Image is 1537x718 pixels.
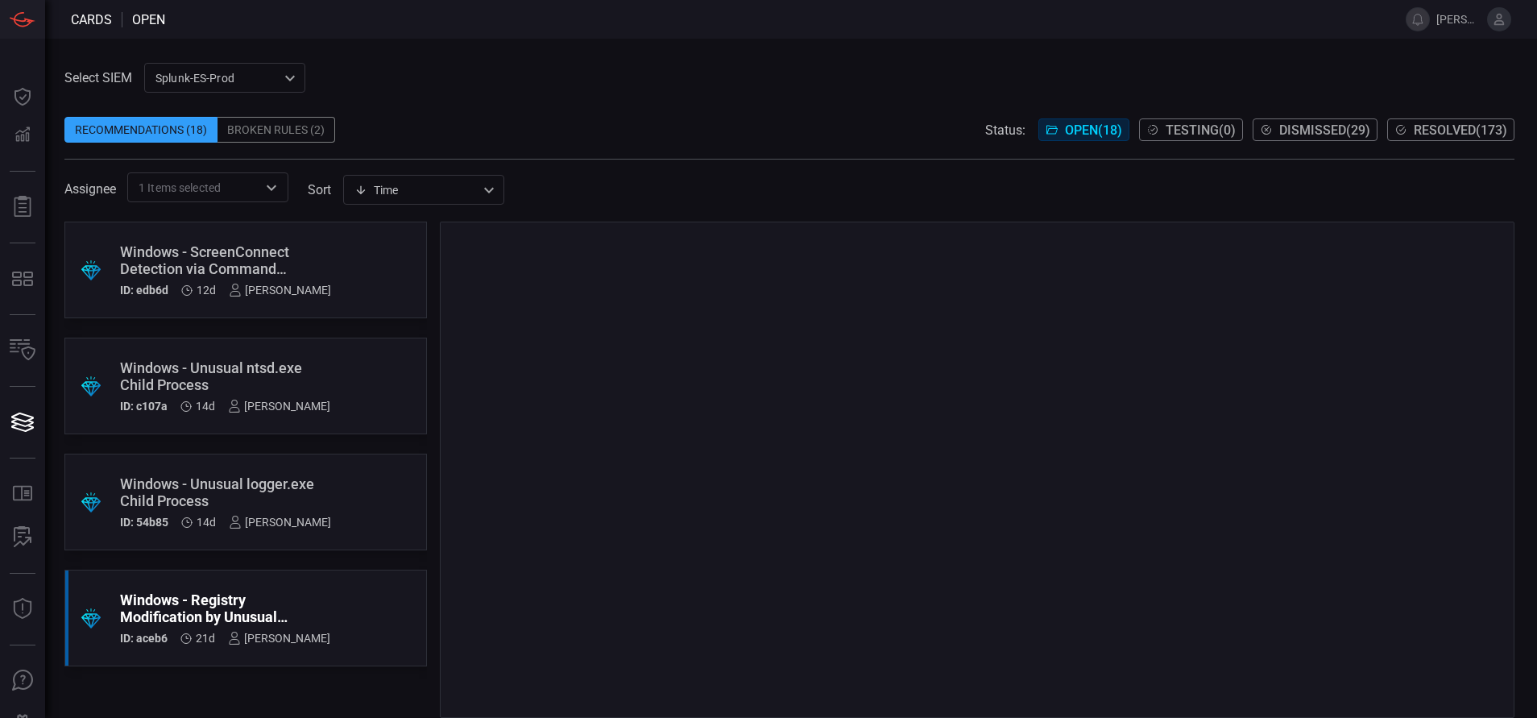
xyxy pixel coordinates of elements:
[228,632,330,645] div: [PERSON_NAME]
[1139,118,1243,141] button: Testing(0)
[1065,122,1122,138] span: Open ( 18 )
[3,188,42,226] button: Reports
[3,331,42,370] button: Inventory
[354,182,478,198] div: Time
[3,77,42,116] button: Dashboard
[139,180,221,196] span: 1 Items selected
[3,259,42,298] button: MITRE - Detection Posture
[196,400,215,413] span: Sep 07, 2025 10:22 AM
[3,403,42,442] button: Cards
[155,70,280,86] p: Splunk-ES-Prod
[197,284,216,297] span: Sep 09, 2025 2:15 PM
[197,516,216,529] span: Sep 07, 2025 10:22 AM
[1387,118,1514,141] button: Resolved(173)
[120,632,168,645] h5: ID: aceb6
[3,475,42,513] button: Rule Catalog
[1279,122,1370,138] span: Dismissed ( 29 )
[229,284,331,297] div: [PERSON_NAME]
[1038,118,1129,141] button: Open(18)
[120,284,168,297] h5: ID: edb6d
[229,516,331,529] div: [PERSON_NAME]
[64,70,132,85] label: Select SIEM
[64,117,217,143] div: Recommendations (18)
[217,117,335,143] div: Broken Rules (2)
[3,662,42,700] button: Ask Us A Question
[1253,118,1377,141] button: Dismissed(29)
[228,400,330,413] div: [PERSON_NAME]
[1166,122,1236,138] span: Testing ( 0 )
[260,176,283,199] button: Open
[308,182,331,197] label: sort
[120,475,331,509] div: Windows - Unusual logger.exe Child Process
[3,590,42,629] button: Threat Intelligence
[3,116,42,155] button: Detections
[3,518,42,557] button: ALERT ANALYSIS
[985,122,1025,138] span: Status:
[64,181,116,197] span: Assignee
[120,359,330,393] div: Windows - Unusual ntsd.exe Child Process
[120,243,331,277] div: Windows - ScreenConnect Detection via Command Parameters
[1414,122,1507,138] span: Resolved ( 173 )
[71,12,112,27] span: Cards
[1436,13,1481,26] span: [PERSON_NAME].[PERSON_NAME]
[196,632,215,645] span: Aug 31, 2025 11:50 AM
[132,12,165,27] span: open
[120,400,168,413] h5: ID: c107a
[120,516,168,529] h5: ID: 54b85
[120,591,330,625] div: Windows - Registry Modification by Unusual Process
